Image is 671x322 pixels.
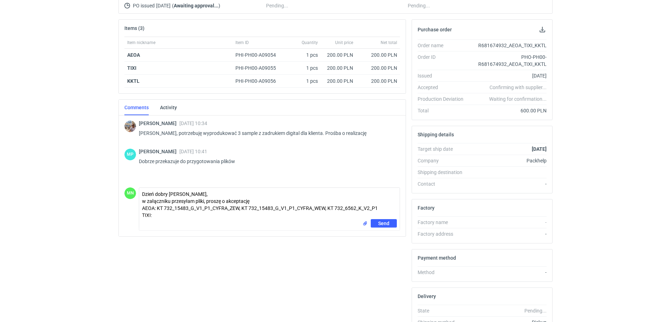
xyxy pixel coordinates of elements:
div: - [469,269,547,276]
figcaption: MN [124,187,136,199]
div: Target ship date [418,145,469,153]
figcaption: MP [124,149,136,160]
textarea: Dzień dobry [PERSON_NAME], w załączniku przesyłam pliki, proszę o akceptację AEOA: KT 732_15483_G... [139,188,400,219]
div: [DATE] [469,72,547,79]
span: Quantity [302,40,318,45]
div: 200.00 PLN [359,51,397,58]
div: 200.00 PLN [324,78,353,85]
h2: Shipping details [418,132,454,137]
strong: KKTL [127,78,140,84]
div: 600.00 PLN [469,107,547,114]
span: Send [378,221,389,226]
div: PHI-PH00-A09054 [235,51,283,58]
div: Factory address [418,230,469,237]
span: Net total [381,40,397,45]
strong: AEOA [127,52,140,58]
h2: Factory [418,205,435,211]
span: ( [172,3,174,8]
h2: Items (3) [124,25,144,31]
div: 200.00 PLN [324,64,353,72]
em: Waiting for confirmation... [489,95,547,103]
button: Download PO [538,25,547,34]
div: PO issued [124,1,263,10]
div: - [469,180,547,187]
span: Item ID [235,40,249,45]
a: Activity [160,100,177,115]
div: Accepted [418,84,469,91]
button: Send [371,219,397,228]
div: Order name [418,42,469,49]
div: - [469,230,547,237]
div: Martyna Paroń [124,149,136,160]
span: [PERSON_NAME] [139,149,179,154]
div: 200.00 PLN [324,51,353,58]
div: Shipping destination [418,169,469,176]
div: PHI-PH00-A09055 [235,64,283,72]
div: Method [418,269,469,276]
span: [DATE] 10:41 [179,149,207,154]
img: Michał Palasek [124,120,136,132]
div: Order ID [418,54,469,68]
div: - [469,219,547,226]
div: Contact [418,180,469,187]
span: Item nickname [127,40,155,45]
div: R681674932_AEOA_TIXI_KKTL [469,42,547,49]
span: [DATE] [156,1,171,10]
span: Unit price [335,40,353,45]
div: Małgorzata Nowotna [124,187,136,199]
div: 200.00 PLN [359,64,397,72]
h2: Delivery [418,293,436,299]
div: Factory name [418,219,469,226]
div: Packhelp [469,157,547,164]
div: PHI-PH00-A09056 [235,78,283,85]
strong: Awaiting approval... [174,3,218,8]
p: Dobrze przekazuje do przygotowania plików [139,157,394,166]
div: 200.00 PLN [359,78,397,85]
div: Pending... [408,1,547,10]
h2: Payment method [418,255,456,261]
em: Confirming with supplier... [490,85,547,90]
div: Issued [418,72,469,79]
span: ) [218,3,220,8]
div: 1 pcs [285,62,321,75]
div: 1 pcs [285,49,321,62]
h2: Purchase order [418,27,452,32]
span: [DATE] 10:34 [179,120,207,126]
div: State [418,307,469,314]
strong: TIXI [127,65,136,71]
div: 1 pcs [285,75,321,88]
div: Company [418,157,469,164]
a: Comments [124,100,149,115]
div: Total [418,107,469,114]
span: [PERSON_NAME] [139,120,179,126]
span: Pending... [266,1,288,10]
p: [PERSON_NAME], potrzebuję wyprodukować 3 sample z zadrukiem digital dla klienta. Prośba o realizację [139,129,394,137]
strong: [DATE] [532,146,547,152]
div: Production Deviation [418,95,469,103]
em: Pending... [524,308,547,314]
div: PHO-PH00-R681674932_AEOA_TIXI_KKTL [469,54,547,68]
